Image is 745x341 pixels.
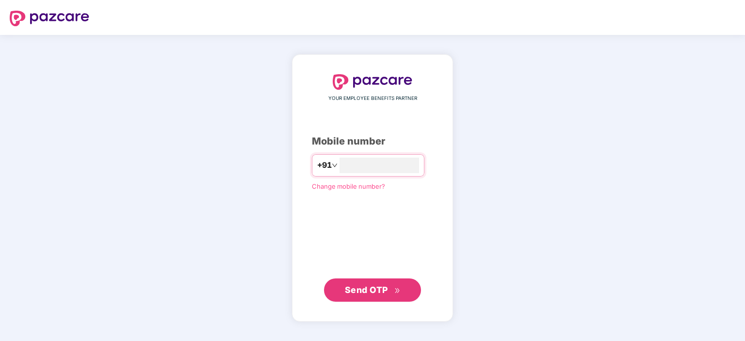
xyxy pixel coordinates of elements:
[345,285,388,295] span: Send OTP
[317,159,332,171] span: +91
[312,134,433,149] div: Mobile number
[333,74,412,90] img: logo
[394,288,401,294] span: double-right
[328,95,417,102] span: YOUR EMPLOYEE BENEFITS PARTNER
[332,162,338,168] span: down
[10,11,89,26] img: logo
[324,278,421,302] button: Send OTPdouble-right
[312,182,385,190] a: Change mobile number?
